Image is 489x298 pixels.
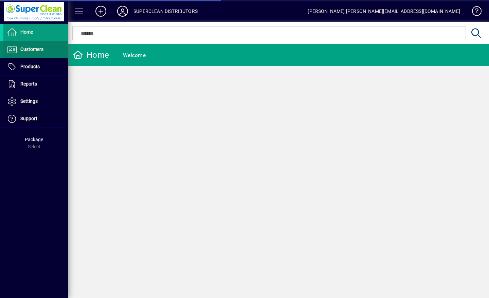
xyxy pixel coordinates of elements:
[73,50,109,60] div: Home
[3,58,68,75] a: Products
[112,5,133,17] button: Profile
[3,76,68,93] a: Reports
[20,98,38,104] span: Settings
[3,93,68,110] a: Settings
[25,137,43,142] span: Package
[133,6,198,17] div: SUPERCLEAN DISTRIBUTORS
[123,50,146,61] div: Welcome
[20,64,40,69] span: Products
[90,5,112,17] button: Add
[20,46,43,52] span: Customers
[308,6,460,17] div: [PERSON_NAME] [PERSON_NAME][EMAIL_ADDRESS][DOMAIN_NAME]
[3,110,68,127] a: Support
[467,1,481,23] a: Knowledge Base
[3,41,68,58] a: Customers
[20,81,37,87] span: Reports
[20,29,33,35] span: Home
[20,116,37,121] span: Support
